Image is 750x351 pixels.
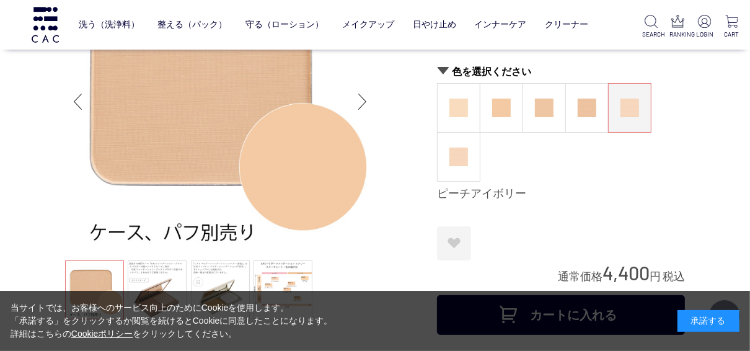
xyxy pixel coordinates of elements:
[723,15,740,39] a: CART
[342,10,394,40] a: メイクアップ
[669,30,687,39] p: RANKING
[620,99,639,117] img: ピーチアイボリー
[535,99,554,117] img: ヘーゼルオークル
[565,83,609,133] dl: アーモンドオークル
[30,7,61,42] img: logo
[437,83,480,133] dl: ココナッツオークル
[449,148,468,166] img: ピーチベージュ
[437,65,685,78] h2: 色を選択ください
[157,10,227,40] a: 整える（パック）
[663,270,685,283] span: 税込
[696,15,713,39] a: LOGIN
[245,10,324,40] a: 守る（ローション）
[650,270,661,283] span: 円
[413,10,456,40] a: 日やけ止め
[438,84,480,132] a: ココナッツオークル
[608,83,651,133] dl: ピーチアイボリー
[723,30,740,39] p: CART
[602,261,650,284] span: 4,400
[480,84,523,132] a: マカダミアオークル
[475,10,527,40] a: インナーケア
[449,99,468,117] img: ココナッツオークル
[79,10,139,40] a: 洗う（洗浄料）
[566,84,608,132] a: アーモンドオークル
[438,133,480,181] a: ピーチベージュ
[643,30,660,39] p: SEARCH
[669,15,687,39] a: RANKING
[545,10,588,40] a: クリーナー
[480,83,523,133] dl: マカダミアオークル
[578,99,596,117] img: アーモンドオークル
[492,99,511,117] img: マカダミアオークル
[350,77,375,127] div: Next slide
[643,15,660,39] a: SEARCH
[523,84,565,132] a: ヘーゼルオークル
[11,301,333,340] div: 当サイトでは、お客様へのサービス向上のためにCookieを使用します。 「承諾する」をクリックするか閲覧を続けるとCookieに同意したことになります。 詳細はこちらの をクリックしてください。
[437,187,685,202] div: ピーチアイボリー
[65,77,90,127] div: Previous slide
[71,329,133,339] a: Cookieポリシー
[696,30,713,39] p: LOGIN
[523,83,566,133] dl: ヘーゼルオークル
[437,226,471,260] a: お気に入りに登録する
[437,132,480,182] dl: ピーチベージュ
[558,270,602,283] span: 通常価格
[677,310,739,332] div: 承諾する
